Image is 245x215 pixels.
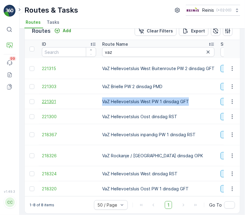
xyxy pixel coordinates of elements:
[102,41,128,47] p: Route Name
[4,5,16,17] img: logo
[42,66,96,72] a: 221315
[99,166,218,181] td: VaZ Hellevoetsluis West dinsdag RST
[42,114,96,120] a: 221300
[186,7,200,14] img: Reinis-Logo-Vrijstaand_Tekengebied-1-copy2_aBO4n7j.png
[4,195,16,210] button: CC
[165,201,172,209] span: 1
[30,203,54,207] p: 1-8 of 8 items
[221,41,234,47] p: Status
[191,28,205,34] p: Export
[26,19,41,25] span: Routes
[99,181,218,196] td: VaZ Hellevoetsluis Oost PW 1 dinsdag GFT
[99,109,218,124] td: VaZ Hellevoetsluis Oost dinsdag RST
[217,8,232,13] p: ( +02:00 )
[30,171,34,176] div: Toggle Row Selected
[5,198,15,207] div: CC
[10,56,15,61] p: 99
[102,47,215,57] input: Search
[30,66,34,71] div: Toggle Row Selected
[99,79,218,94] td: VaZ Brielle PW 2 dinsdag PMD
[203,7,214,13] p: Reinis
[30,132,34,137] div: Toggle Row Selected
[179,26,209,36] button: Export
[42,84,96,90] a: 221303
[42,153,96,159] a: 218326
[63,28,71,34] p: Add
[30,84,34,89] div: Toggle Row Selected
[42,99,96,105] a: 221301
[24,5,78,15] p: Routes & Tasks
[147,28,173,34] p: Clear Filters
[99,145,218,166] td: VaZ Rockanje / [GEOGRAPHIC_DATA] dinsdag OPK
[52,27,74,34] button: Add
[30,186,34,191] div: Toggle Row Selected
[42,132,96,138] a: 218367
[99,94,218,109] td: VaZ Hellevoetsluis West PW 1 dinsdag GFT
[30,114,34,119] div: Toggle Row Selected
[42,171,96,177] a: 218324
[4,190,16,193] span: v 1.49.3
[30,99,34,104] div: Toggle Row Selected
[99,124,218,145] td: VaZ Hellevoetsluis inpandig PW 1 dinsdag RST
[32,27,51,35] p: Routes
[42,41,46,47] p: ID
[42,186,96,192] a: 218320
[30,153,34,158] div: Toggle Row Selected
[47,19,59,25] span: Tasks
[99,58,218,79] td: VaZ Hellevoetsluis West Buitenroute PW 2 dinsdag GFT
[186,5,240,16] button: Reinis(+02:00)
[4,57,16,69] a: 99
[209,202,222,208] span: Go To
[135,26,177,36] button: Clear Filters
[42,47,96,57] input: Search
